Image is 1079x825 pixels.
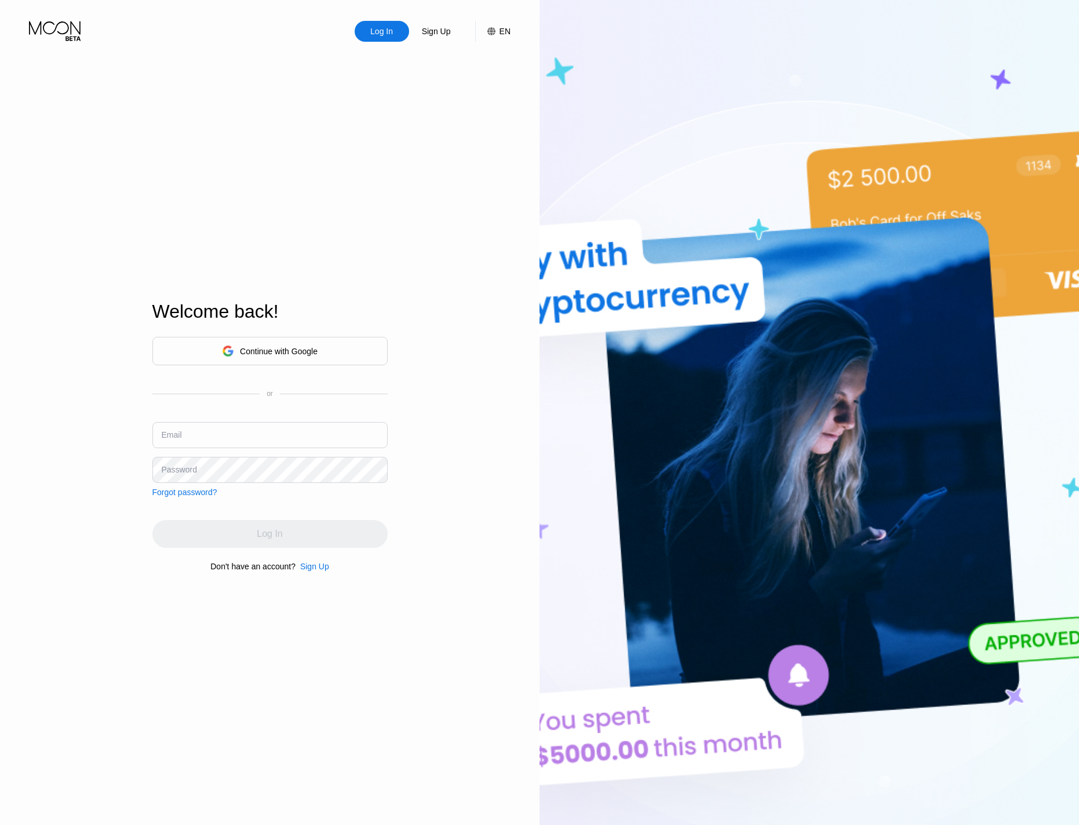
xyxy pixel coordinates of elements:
div: Sign Up [300,562,329,571]
div: EN [500,27,511,36]
div: Welcome back! [152,301,388,322]
div: or [267,390,273,398]
div: Forgot password? [152,488,217,497]
div: Sign Up [296,562,329,571]
div: Password [162,465,197,474]
div: EN [475,21,511,42]
div: Sign Up [409,21,464,42]
div: Sign Up [421,26,452,37]
div: Log In [355,21,409,42]
div: Continue with Google [152,337,388,365]
div: Log In [369,26,394,37]
div: Don't have an account? [210,562,296,571]
div: Continue with Google [240,347,318,356]
div: Email [162,430,182,439]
